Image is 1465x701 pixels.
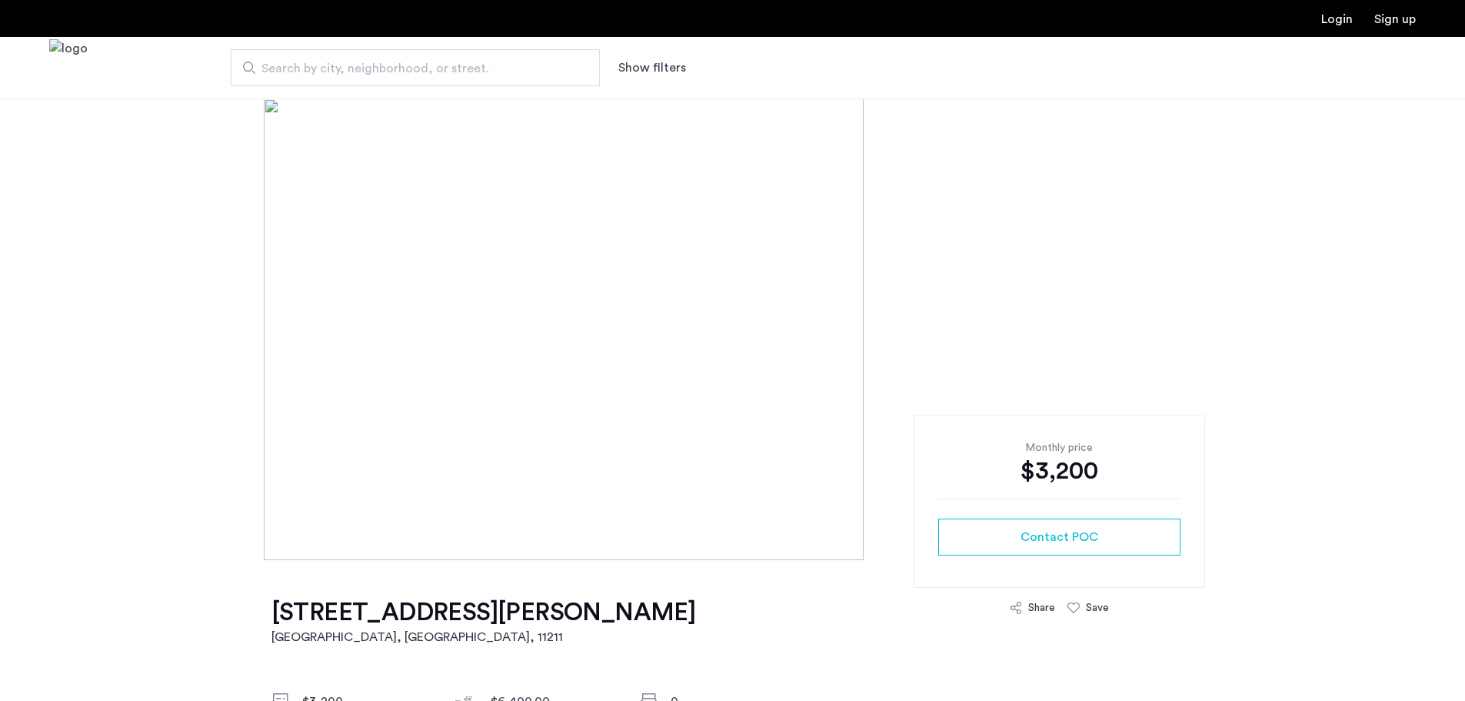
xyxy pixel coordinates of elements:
div: Monthly price [938,440,1180,456]
a: Registration [1374,13,1416,25]
h2: [GEOGRAPHIC_DATA], [GEOGRAPHIC_DATA] , 11211 [271,628,696,646]
div: Save [1086,600,1109,616]
input: Apartment Search [231,49,600,86]
img: [object%20Object] [264,98,1201,560]
div: Share [1028,600,1055,616]
button: button [938,519,1180,556]
button: Show or hide filters [618,58,686,77]
a: [STREET_ADDRESS][PERSON_NAME][GEOGRAPHIC_DATA], [GEOGRAPHIC_DATA], 11211 [271,597,696,646]
img: logo [49,39,88,97]
span: Contact POC [1021,528,1098,546]
a: Cazamio Logo [49,39,88,97]
div: $3,200 [938,456,1180,486]
span: Search by city, neighborhood, or street. [261,59,557,78]
h1: [STREET_ADDRESS][PERSON_NAME] [271,597,696,628]
a: Login [1321,13,1353,25]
